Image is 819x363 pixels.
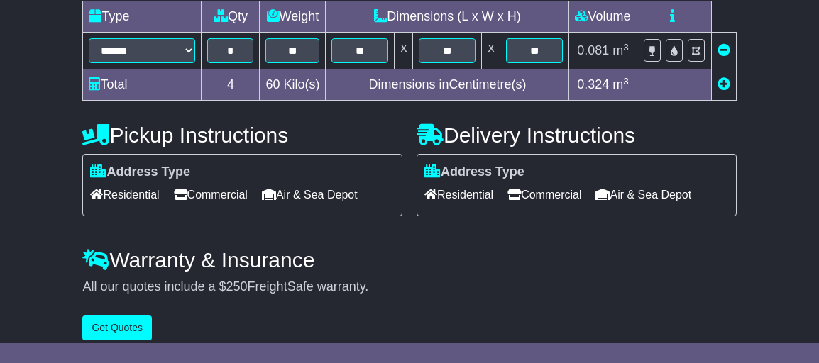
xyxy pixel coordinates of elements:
label: Address Type [90,164,190,180]
td: x [482,33,500,69]
span: Residential [424,184,493,206]
span: 250 [226,279,248,294]
div: All our quotes include a $ FreightSafe warranty. [82,279,736,295]
sup: 3 [623,76,629,86]
td: Type [83,1,202,33]
span: Commercial [507,184,581,206]
h4: Pickup Instructions [82,123,402,147]
span: 60 [265,77,280,91]
span: Air & Sea Depot [595,184,691,206]
span: Commercial [174,184,248,206]
a: Add new item [718,77,730,91]
td: Weight [260,1,326,33]
span: Air & Sea Depot [262,184,358,206]
span: 0.324 [577,77,609,91]
span: m [612,77,629,91]
td: Dimensions in Centimetre(s) [326,69,569,101]
span: Residential [90,184,159,206]
td: Volume [569,1,637,33]
button: Get Quotes [82,315,152,340]
h4: Delivery Instructions [417,123,737,147]
td: Qty [202,1,260,33]
sup: 3 [623,42,629,52]
label: Address Type [424,164,524,180]
span: m [612,43,629,57]
td: x [395,33,413,69]
h4: Warranty & Insurance [82,248,736,272]
span: 0.081 [577,43,609,57]
td: 4 [202,69,260,101]
td: Kilo(s) [260,69,326,101]
a: Remove this item [718,43,730,57]
td: Dimensions (L x W x H) [326,1,569,33]
td: Total [83,69,202,101]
